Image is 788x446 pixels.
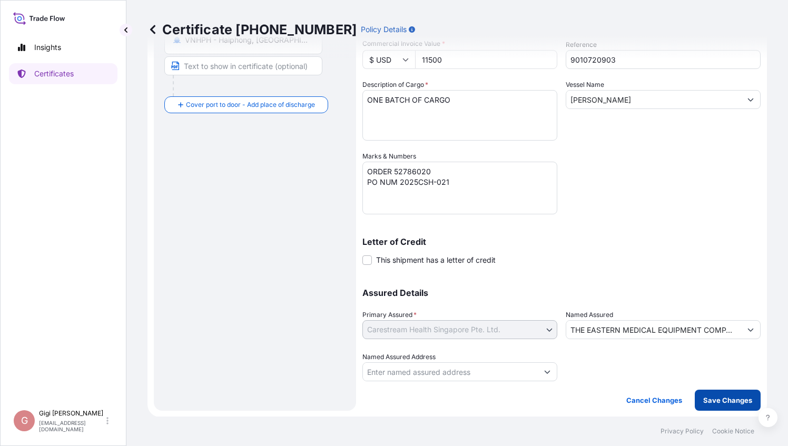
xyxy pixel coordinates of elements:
[538,362,557,381] button: Show suggestions
[415,50,557,69] input: Enter amount
[566,80,604,90] label: Vessel Name
[9,37,117,58] a: Insights
[362,80,428,90] label: Description of Cargo
[566,310,613,320] label: Named Assured
[363,362,538,381] input: Named Assured Address
[618,390,691,411] button: Cancel Changes
[39,420,104,432] p: [EMAIL_ADDRESS][DOMAIN_NAME]
[695,390,761,411] button: Save Changes
[164,56,322,75] input: Text to appear on certificate
[566,320,741,339] input: Assured Name
[34,42,61,53] p: Insights
[362,237,761,246] p: Letter of Credit
[566,90,741,109] input: Type to search vessel name or IMO
[741,320,760,339] button: Show suggestions
[362,289,761,297] p: Assured Details
[661,427,704,435] a: Privacy Policy
[362,310,417,320] span: Primary Assured
[362,90,557,141] textarea: ONE BATCH OF CARGO
[9,63,117,84] a: Certificates
[376,255,496,265] span: This shipment has a letter of credit
[362,352,436,362] label: Named Assured Address
[147,21,357,38] p: Certificate [PHONE_NUMBER]
[362,151,416,162] label: Marks & Numbers
[741,90,760,109] button: Show suggestions
[186,100,315,110] span: Cover port to door - Add place of discharge
[362,162,557,214] textarea: ORDER 52786020 PO NUM 2025CSH-021
[361,24,407,35] p: Policy Details
[703,395,752,405] p: Save Changes
[626,395,682,405] p: Cancel Changes
[566,50,761,69] input: Enter booking reference
[164,96,328,113] button: Cover port to door - Add place of discharge
[34,68,74,79] p: Certificates
[367,324,500,335] span: Carestream Health Singapore Pte. Ltd.
[39,409,104,418] p: Gigi [PERSON_NAME]
[362,320,557,339] button: Carestream Health Singapore Pte. Ltd.
[21,415,28,426] span: G
[712,427,754,435] a: Cookie Notice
